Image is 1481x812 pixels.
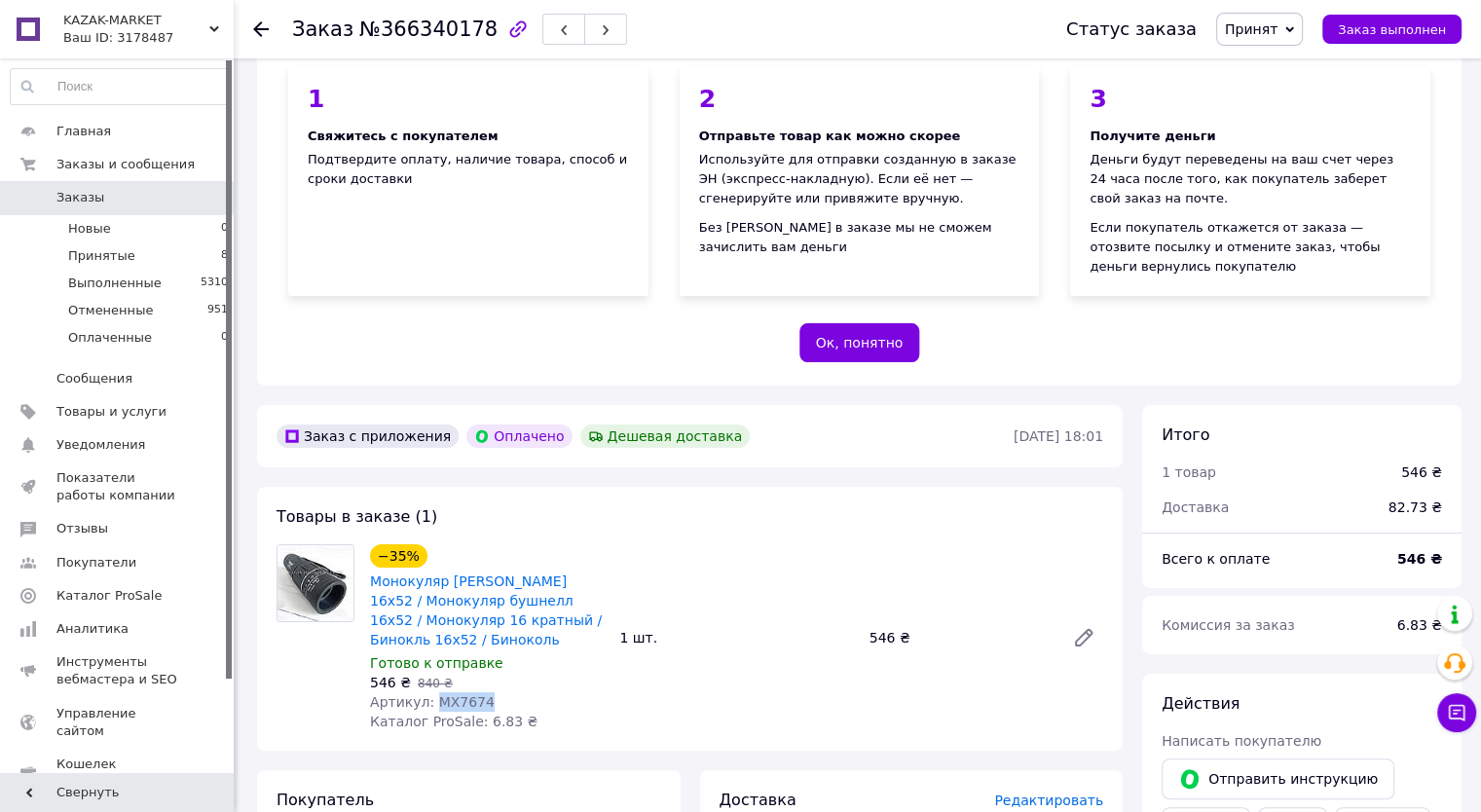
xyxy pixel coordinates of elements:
time: [DATE] 18:01 [1014,428,1103,444]
div: 2 [699,87,1020,111]
span: Главная [56,123,111,140]
span: 951 [207,302,228,319]
div: Если покупатель откажется от заказа — отозвите посылку и отмените заказ, чтобы деньги вернулись п... [1090,218,1411,277]
div: Дешевая доставка [580,424,751,448]
span: Свяжитесь с покупателем [308,129,498,143]
span: Написать покупателю [1162,733,1321,749]
div: 1 шт. [611,624,861,651]
button: Чат с покупателем [1437,693,1476,732]
div: Подтвердите оплату, наличие товара, способ и сроки доставки [288,67,648,296]
span: Доставка [720,791,796,809]
span: Заказ [292,18,353,41]
span: 546 ₴ [370,675,411,690]
span: Уведомления [56,436,145,454]
span: Заказ выполнен [1338,22,1446,37]
span: Действия [1162,694,1240,713]
div: Без [PERSON_NAME] в заказе мы не сможем зачислить вам деньги [699,218,1020,257]
span: Готово к отправке [370,655,503,671]
input: Поиск [11,69,229,104]
span: Доставка [1162,499,1229,515]
span: Отзывы [56,520,108,537]
img: Монокуляр bushnell 16x52 / Монокуляр бушнелл 16х52 / Монокуляр 16 кратный / Бинокль 16x52 / Биноколь [278,545,353,621]
div: −35% [370,544,427,568]
span: Комиссия за заказ [1162,617,1295,633]
span: 840 ₴ [418,677,453,690]
span: 0 [221,329,228,347]
span: Покупатели [56,554,136,572]
div: 1 [308,87,629,111]
span: Редактировать [994,793,1103,808]
span: Выполненные [68,275,162,292]
span: KAZAK-MARKET [63,12,209,29]
div: Используйте для отправки созданную в заказе ЭН (экспресс-накладную). Если её нет — сгенерируйте и... [699,150,1020,208]
div: Деньги будут переведены на ваш счет через 24 часа после того, как покупатель заберет свой заказ н... [1090,150,1411,208]
span: Заказы и сообщения [56,156,195,173]
span: Инструменты вебмастера и SEO [56,653,180,688]
span: 0 [221,220,228,238]
span: Кошелек компании [56,756,180,791]
button: Отправить инструкцию [1162,758,1394,799]
span: Оплаченные [68,329,152,347]
span: Артикул: MX7674 [370,694,495,710]
div: 546 ₴ [862,624,1056,651]
span: Товары в заказе (1) [277,507,437,526]
b: 546 ₴ [1397,551,1442,567]
span: 5310 [201,275,228,292]
span: Получите деньги [1090,129,1215,143]
button: Заказ выполнен [1322,15,1462,44]
span: Товары и услуги [56,403,167,421]
span: Принят [1225,21,1277,37]
span: 8 [221,247,228,265]
span: №366340178 [359,18,498,41]
span: Сообщения [56,370,132,388]
a: Монокуляр [PERSON_NAME] 16x52 / Монокуляр бушнелл 16х52 / Монокуляр 16 кратный / Бинокль 16x52 / ... [370,573,602,647]
span: Каталог ProSale: 6.83 ₴ [370,714,537,729]
div: Заказ с приложения [277,424,459,448]
div: 82.73 ₴ [1377,486,1454,529]
span: Отмененные [68,302,153,319]
span: Итого [1162,425,1209,444]
span: Аналитика [56,620,129,638]
span: Новые [68,220,111,238]
span: Управление сайтом [56,705,180,740]
span: Каталог ProSale [56,587,162,605]
span: Отправьте товар как можно скорее [699,129,961,143]
span: 6.83 ₴ [1397,617,1442,633]
span: Всего к оплате [1162,551,1270,567]
button: Ок, понятно [799,323,920,362]
span: Покупатель [277,791,374,809]
span: Заказы [56,189,104,206]
div: Статус заказа [1066,19,1197,39]
div: 546 ₴ [1401,462,1442,482]
span: Показатели работы компании [56,469,180,504]
div: Оплачено [466,424,572,448]
div: Ваш ID: 3178487 [63,29,234,47]
div: Вернуться назад [253,19,269,39]
span: 1 товар [1162,464,1216,480]
span: Принятые [68,247,135,265]
div: 3 [1090,87,1411,111]
a: Редактировать [1064,618,1103,657]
